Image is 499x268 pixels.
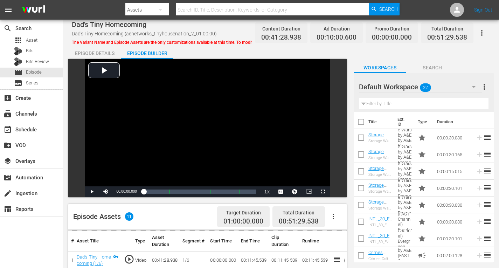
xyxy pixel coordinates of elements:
span: Ingestion [4,189,12,198]
img: ans4CAIJ8jUAAAAAAAAAAAAAAAAAAAAAAAAgQb4GAAAAAAAAAAAAAAAAAAAAAAAAJMjXAAAAAAAAAAAAAAAAAAAAAAAAgAT5G... [17,2,50,18]
div: Promo Duration [372,24,412,34]
span: Promo [418,234,426,243]
button: Playback Rate [260,186,274,197]
span: Promo [418,218,426,226]
svg: Add to Episode [476,252,483,259]
span: 00:00:00.000 [372,34,412,42]
a: INTL_30_Evergreen_Tiny House Nation_Promo [368,233,392,259]
td: Tiny House Nation (FAST Channel) Emotional CANADA [395,213,415,230]
div: Crimes Cults Killers by A&E (FAST Channel) Ad Slate 120 [368,256,392,261]
span: reorder [483,234,492,242]
button: Episode Builder [121,45,173,59]
span: 00:41:28.938 [261,34,301,42]
div: Episode Assets [73,212,133,221]
span: Overlays [4,157,12,165]
th: Clip Duration [269,231,299,251]
a: Storage Wars Make That Money Promo 30 [368,132,392,153]
span: Asset [14,36,22,44]
th: End Time [238,231,269,251]
svg: Add to Episode [476,151,483,158]
button: more_vert [480,78,488,95]
span: reorder [483,200,492,209]
span: Search [406,63,459,72]
span: Bits [26,47,34,54]
a: Storage Wars Team of Rivals Promo 30 [368,183,391,204]
td: 00:02:00.128 [434,247,473,264]
span: Reports [4,205,12,213]
a: INTL_30_Emotional_Tiny House Nation_Promo [368,216,392,242]
td: Storage Wars by A&E by A&E Promo 15 [395,163,415,180]
div: Video Player [85,59,330,197]
button: Mute [99,186,113,197]
svg: Add to Episode [476,218,483,226]
td: Storage Wars by A&E by A&E Promo 30 [395,180,415,197]
span: Dad's Tiny Homecoming [72,20,146,29]
div: Storage Wars Team of Rivals Promo 30 [368,189,392,194]
span: Promo [418,150,426,159]
svg: Add to Episode [476,167,483,175]
span: Workspaces [354,63,406,72]
span: Episode [26,69,42,76]
td: 00:00:30.030 [434,197,473,213]
span: play_circle_outline [124,254,134,264]
button: Play [85,186,99,197]
a: Storage Wars Overview Promo 15 [368,166,388,187]
div: Bits Review [14,57,22,66]
button: Picture-in-Picture [302,186,316,197]
span: reorder [483,251,492,259]
td: 00:00:30.101 [434,180,473,197]
button: Search [369,3,400,15]
th: Ext. ID [393,112,414,132]
span: VOD [4,141,12,150]
div: Content Duration [261,24,301,34]
div: Total Duration [427,24,467,34]
span: Search [4,24,12,33]
div: INTL_30_Emotional_Tiny House Nation_Promo [368,223,392,227]
span: 00:51:29.538 [279,217,319,225]
button: Episode Details [68,45,121,59]
span: Episode [14,68,22,77]
td: 00:00:15.015 [434,163,473,180]
td: 00:00:30.030 [434,129,473,146]
div: Storage Wars Make That Money Promo 30 [368,139,392,143]
span: Asset [26,37,37,44]
td: 00:00:30.165 [434,146,473,163]
td: 00:00:30.030 [434,213,473,230]
th: Runtime [299,231,330,251]
span: reorder [483,133,492,142]
th: # [68,231,74,251]
span: Search [379,3,398,15]
th: Title [368,112,393,132]
svg: Add to Episode [476,201,483,209]
span: Promo [418,133,426,142]
svg: Add to Episode [476,235,483,242]
span: 00:10:00.600 [317,34,356,42]
td: 00:00:30.101 [434,230,473,247]
span: Series [26,80,39,87]
span: Create [4,94,12,102]
span: Series [14,79,22,87]
span: Schedule [4,125,12,134]
a: Sign Out [474,7,492,13]
a: Storage Wars United Storage of America Promo 30 [368,199,389,231]
span: reorder [483,184,492,192]
span: reorder [483,167,492,175]
td: Storage Wars by A&E by A&E Promo 30 [395,197,415,213]
td: Storage Wars by A&E by A&E Promo 30 [395,129,415,146]
div: Ad Duration [317,24,356,34]
th: Duration [433,112,475,132]
th: Type [414,112,433,132]
div: Storage Wars Overview Promo 15 [368,172,392,177]
div: INTL_30_Evergreen_Tiny House Nation_Promo [368,240,392,244]
span: 00:00:00.000 [116,190,137,193]
svg: Add to Episode [476,184,483,192]
th: Segment # [180,231,207,251]
span: reorder [483,150,492,158]
svg: Add to Episode [476,134,483,142]
th: Asset Duration [149,231,180,251]
th: Start Time [207,231,238,251]
span: more_vert [480,83,488,91]
span: 11 [125,212,133,221]
td: Tiny House Nation (FAST Channel) Evergreen [GEOGRAPHIC_DATA] [395,230,415,247]
button: Fullscreen [316,186,330,197]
